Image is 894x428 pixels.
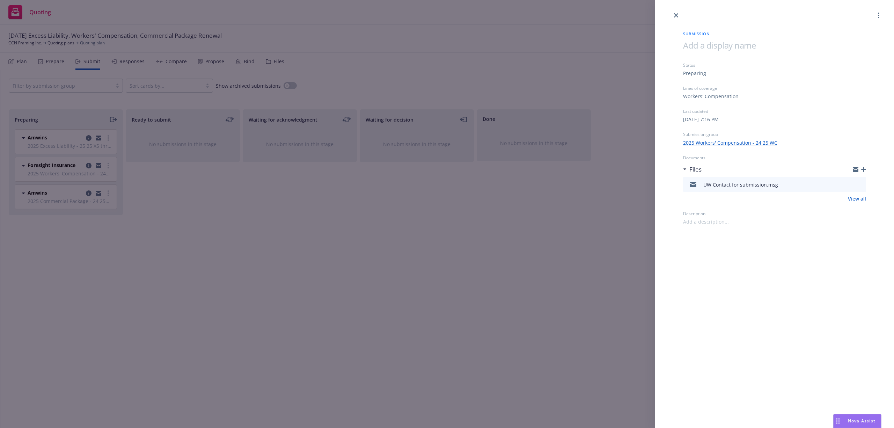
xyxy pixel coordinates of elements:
[683,116,719,123] div: [DATE] 7:16 PM
[672,11,680,20] a: close
[683,131,866,137] div: Submission group
[683,62,866,68] div: Status
[683,85,866,91] div: Lines of coverage
[683,93,739,100] div: Workers' Compensation
[857,180,863,189] button: preview file
[703,181,778,188] div: UW Contact for submission.msg
[874,11,883,20] a: more
[689,165,702,174] h3: Files
[683,70,706,77] div: Preparing
[683,139,777,146] a: 2025 Workers' Compensation - 24 25 WC
[683,165,702,174] div: Files
[683,108,866,114] div: Last updated
[846,180,851,189] button: download file
[833,414,881,428] button: Nova Assist
[848,195,866,202] a: View all
[683,155,866,161] div: Documents
[683,211,866,217] div: Description
[683,31,866,37] span: Submission
[848,418,875,424] span: Nova Assist
[834,414,842,428] div: Drag to move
